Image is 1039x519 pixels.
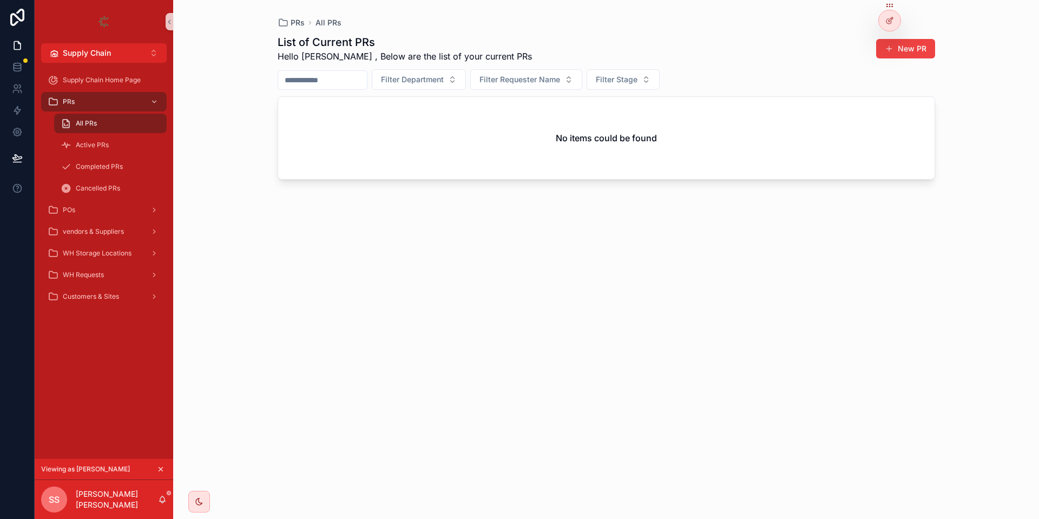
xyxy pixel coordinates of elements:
[76,184,120,193] span: Cancelled PRs
[41,265,167,285] a: WH Requests
[278,17,305,28] a: PRs
[49,493,60,506] span: SS
[76,141,109,149] span: Active PRs
[76,489,158,510] p: [PERSON_NAME] [PERSON_NAME]
[596,74,637,85] span: Filter Stage
[54,135,167,155] a: Active PRs
[41,287,167,306] a: Customers & Sites
[556,132,657,144] h2: No items could be found
[479,74,560,85] span: Filter Requester Name
[315,17,341,28] a: All PRs
[41,200,167,220] a: POs
[372,69,466,90] button: Select Button
[278,50,532,63] span: Hello [PERSON_NAME] , Below are the list of your current PRs
[381,74,444,85] span: Filter Department
[35,63,173,320] div: scrollable content
[876,39,935,58] button: New PR
[63,227,124,236] span: vendors & Suppliers
[470,69,582,90] button: Select Button
[278,35,532,50] h1: List of Current PRs
[76,162,123,171] span: Completed PRs
[76,119,97,128] span: All PRs
[63,271,104,279] span: WH Requests
[41,92,167,111] a: PRs
[41,244,167,263] a: WH Storage Locations
[41,70,167,90] a: Supply Chain Home Page
[291,17,305,28] span: PRs
[63,249,131,258] span: WH Storage Locations
[587,69,660,90] button: Select Button
[63,292,119,301] span: Customers & Sites
[54,114,167,133] a: All PRs
[63,206,75,214] span: POs
[54,157,167,176] a: Completed PRs
[63,76,141,84] span: Supply Chain Home Page
[95,13,113,30] img: App logo
[63,97,75,106] span: PRs
[54,179,167,198] a: Cancelled PRs
[41,43,167,63] button: Select Button
[63,48,111,58] span: Supply Chain
[41,465,130,474] span: Viewing as [PERSON_NAME]
[41,222,167,241] a: vendors & Suppliers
